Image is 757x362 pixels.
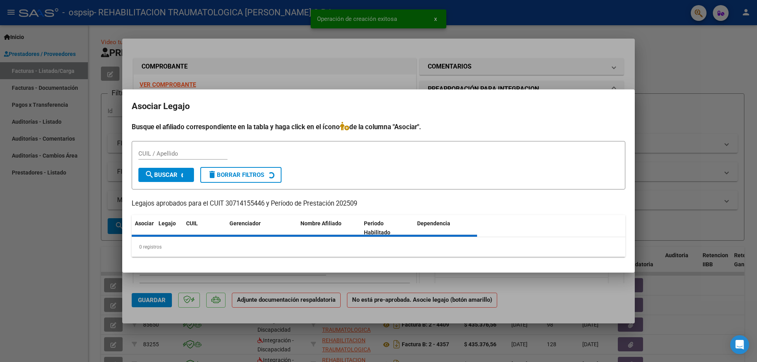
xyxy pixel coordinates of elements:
h4: Busque el afiliado correspondiente en la tabla y haga click en el ícono de la columna "Asociar". [132,122,625,132]
span: Nombre Afiliado [300,220,341,226]
datatable-header-cell: Periodo Habilitado [361,215,414,241]
span: Legajo [158,220,176,226]
span: Dependencia [417,220,450,226]
p: Legajos aprobados para el CUIT 30714155446 y Período de Prestación 202509 [132,199,625,209]
datatable-header-cell: Asociar [132,215,155,241]
div: 0 registros [132,237,625,257]
datatable-header-cell: Legajo [155,215,183,241]
datatable-header-cell: Dependencia [414,215,477,241]
datatable-header-cell: Gerenciador [226,215,297,241]
span: Buscar [145,171,177,178]
span: Borrar Filtros [207,171,264,178]
mat-icon: search [145,170,154,179]
button: Buscar [138,168,194,182]
datatable-header-cell: CUIL [183,215,226,241]
mat-icon: delete [207,170,217,179]
div: Open Intercom Messenger [730,335,749,354]
span: Periodo Habilitado [364,220,390,236]
h2: Asociar Legajo [132,99,625,114]
span: Asociar [135,220,154,226]
datatable-header-cell: Nombre Afiliado [297,215,361,241]
span: CUIL [186,220,198,226]
span: Gerenciador [229,220,261,226]
button: Borrar Filtros [200,167,282,183]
